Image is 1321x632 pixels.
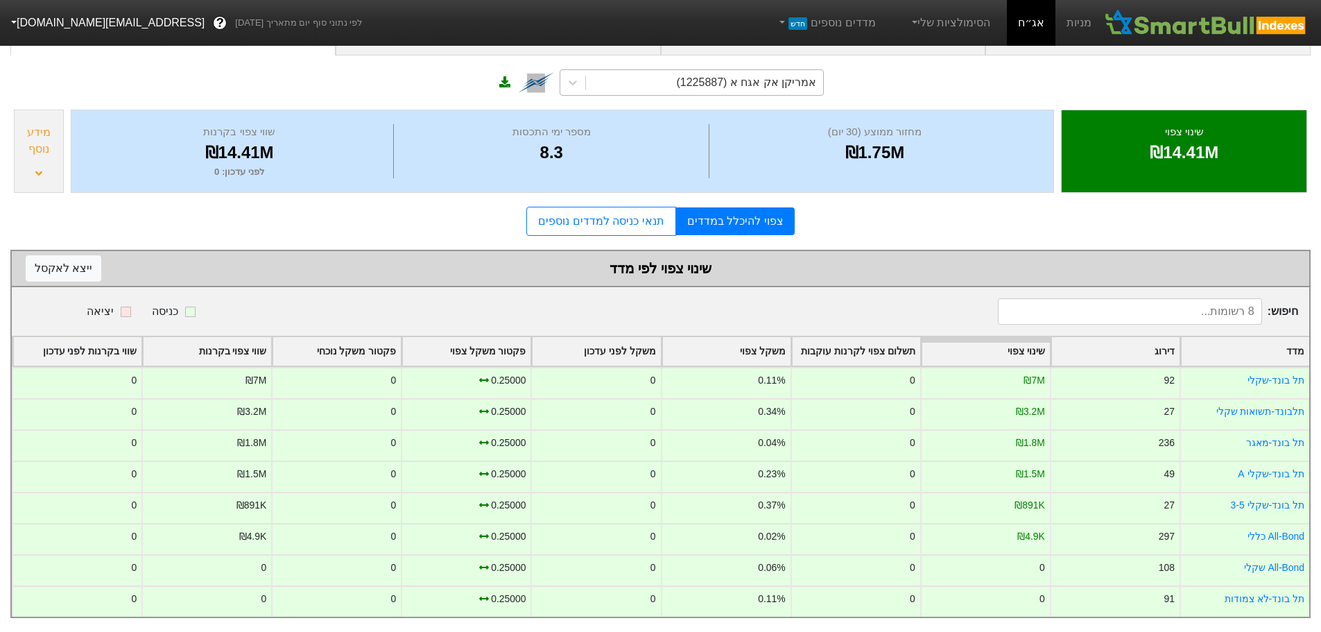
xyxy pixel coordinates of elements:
[391,467,397,481] div: 0
[758,373,785,388] div: 0.11%
[1039,592,1045,606] div: 0
[491,561,526,575] div: 0.25000
[131,467,137,481] div: 0
[650,592,656,606] div: 0
[131,498,137,513] div: 0
[1015,498,1044,513] div: ₪891K
[910,467,915,481] div: 0
[491,529,526,544] div: 0.25000
[391,561,397,575] div: 0
[758,561,785,575] div: 0.06%
[491,436,526,450] div: 0.25000
[1164,592,1174,606] div: 91
[131,561,137,575] div: 0
[910,592,915,606] div: 0
[758,529,785,544] div: 0.02%
[650,529,656,544] div: 0
[89,165,390,179] div: לפני עדכון : 0
[26,258,1295,279] div: שינוי צפוי לפי מדד
[1216,406,1305,417] a: תלבונד-תשואות שקלי
[237,467,266,481] div: ₪1.5M
[650,436,656,450] div: 0
[998,298,1262,325] input: 8 רשומות...
[273,337,401,366] div: Toggle SortBy
[910,561,915,575] div: 0
[1016,436,1045,450] div: ₪1.8M
[391,404,397,419] div: 0
[792,337,920,366] div: Toggle SortBy
[1247,531,1304,542] a: All-Bond כללי
[1159,529,1175,544] div: 297
[1231,499,1304,511] a: תל בונד-שקלי 3-5
[87,303,114,320] div: יציאה
[13,337,141,366] div: Toggle SortBy
[391,373,397,388] div: 0
[1016,404,1045,419] div: ₪3.2M
[758,592,785,606] div: 0.11%
[1246,437,1305,448] a: תל בונד-מאגר
[89,140,390,165] div: ₪14.41M
[526,207,675,236] a: תנאי כניסה למדדים נוספים
[491,498,526,513] div: 0.25000
[713,124,1036,140] div: מחזור ממוצע (30 יום)
[245,373,266,388] div: ₪7M
[910,529,915,544] div: 0
[758,404,785,419] div: 0.34%
[1164,467,1174,481] div: 49
[491,467,526,481] div: 0.25000
[1017,529,1045,544] div: ₪4.9K
[1039,561,1045,575] div: 0
[904,9,996,37] a: הסימולציות שלי
[650,373,656,388] div: 0
[910,404,915,419] div: 0
[650,404,656,419] div: 0
[397,124,705,140] div: מספר ימי התכסות
[391,592,397,606] div: 0
[261,561,267,575] div: 0
[1225,593,1304,604] a: תל בונד-לא צמודות
[235,16,362,30] span: לפי נתוני סוף יום מתאריך [DATE]
[650,467,656,481] div: 0
[676,207,795,235] a: צפוי להיכלל במדדים
[143,337,271,366] div: Toggle SortBy
[758,467,785,481] div: 0.23%
[131,373,137,388] div: 0
[236,498,266,513] div: ₪891K
[131,404,137,419] div: 0
[771,9,881,37] a: מדדים נוספיםחדש
[152,303,178,320] div: כניסה
[713,140,1036,165] div: ₪1.75M
[237,404,266,419] div: ₪3.2M
[391,436,397,450] div: 0
[1159,436,1175,450] div: 236
[1103,9,1310,37] img: SmartBull
[18,124,60,157] div: מידע נוסף
[131,436,137,450] div: 0
[491,404,526,419] div: 0.25000
[650,561,656,575] div: 0
[89,124,390,140] div: שווי צפוי בקרנות
[758,436,785,450] div: 0.04%
[910,498,915,513] div: 0
[758,498,785,513] div: 0.37%
[1051,337,1180,366] div: Toggle SortBy
[1247,375,1305,386] a: תל בונד-שקלי
[1024,373,1044,388] div: ₪7M
[1079,140,1289,165] div: ₪14.41M
[1244,562,1304,573] a: All-Bond שקלי
[131,529,137,544] div: 0
[650,498,656,513] div: 0
[1079,124,1289,140] div: שינוי צפוי
[532,337,660,366] div: Toggle SortBy
[391,498,397,513] div: 0
[788,17,807,30] span: חדש
[491,592,526,606] div: 0.25000
[1016,467,1045,481] div: ₪1.5M
[131,592,137,606] div: 0
[391,529,397,544] div: 0
[662,337,791,366] div: Toggle SortBy
[261,592,267,606] div: 0
[910,373,915,388] div: 0
[1164,373,1174,388] div: 92
[1159,561,1175,575] div: 108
